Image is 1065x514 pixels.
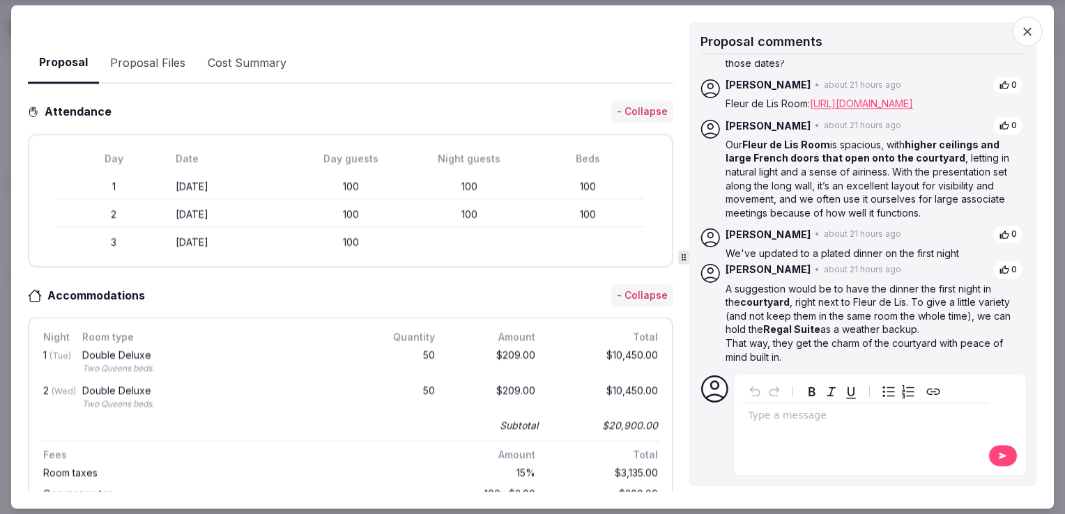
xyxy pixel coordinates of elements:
span: [PERSON_NAME] [726,79,811,93]
div: $10,450.00 [549,384,661,414]
div: 1 [57,180,170,194]
div: 2 [40,384,68,414]
div: Night [40,330,68,345]
div: 100 [531,208,644,221]
div: 100 [413,208,526,221]
div: Fees [40,447,438,462]
strong: Regal Suite [763,324,820,336]
a: [URL][DOMAIN_NAME] [810,98,913,110]
div: Date [176,152,289,166]
div: $10,450.00 [549,348,661,378]
button: Proposal Files [99,43,197,84]
span: 0 [1011,264,1017,276]
h3: Attendance [39,103,123,120]
div: 100 [413,180,526,194]
div: toggle group [879,382,918,402]
span: about 21 hours ago [824,120,901,132]
button: 0 [993,260,1023,279]
span: about 21 hours ago [824,229,901,241]
div: [DATE] [176,235,289,249]
strong: Fleur de Lis Room [742,139,830,150]
span: [PERSON_NAME] [726,263,811,277]
div: $20,900.00 [549,416,661,435]
div: Night guests [413,152,526,166]
h3: Accommodations [42,287,159,304]
div: $209.00 [449,348,538,378]
span: Proposal comments [700,34,822,49]
div: editable markdown [742,404,988,432]
div: Double Deluxe [82,351,357,361]
button: - Collapse [611,101,673,123]
span: • [815,120,820,132]
div: 100 [294,180,407,194]
span: about 21 hours ago [824,264,901,276]
button: 0 [993,226,1023,244]
div: Amount [449,330,538,345]
div: Two Queens beds. [82,399,357,411]
button: 0 [993,76,1023,95]
div: 100 [294,208,407,221]
button: Cost Summary [197,43,298,84]
span: 0 [1011,229,1017,241]
div: 50 [371,348,438,378]
button: Underline [841,382,861,402]
span: [PERSON_NAME] [726,119,811,133]
p: We've updated to a plated dinner on the first night [726,247,1023,261]
div: [DATE] [176,180,289,194]
div: Day guests [294,152,407,166]
span: (Wed) [52,387,76,397]
div: 2 [57,208,170,221]
div: Room type [79,330,360,345]
div: Occupancy tax [43,489,435,499]
button: 0 [993,116,1023,135]
p: That way, they get the charm of the courtyard with peace of mind built in. [726,336,1023,364]
p: A suggestion would be to have the dinner the first night in the , right next to Fleur de Lis. To ... [726,282,1023,336]
div: 1 [40,348,68,378]
div: Amount [449,447,538,462]
div: Total [549,330,661,345]
strong: higher ceilings and large French doors that open onto the courtyard [726,139,999,164]
button: Proposal [28,43,99,84]
div: Total [549,447,661,462]
div: Subtotal [500,419,538,433]
span: • [815,79,820,91]
div: Quantity [371,330,438,345]
div: $3,135.00 [549,465,661,481]
span: • [815,229,820,241]
p: Our is spacious, with , letting in natural light and a sense of airiness. With the presentation s... [726,138,1023,220]
div: 100 [531,180,644,194]
span: (Tue) [49,351,71,361]
strong: courtyard [740,297,790,309]
div: 100 [294,235,407,249]
p: Fleur de Lis Room: [726,98,1023,111]
span: about 21 hours ago [824,79,901,91]
div: [DATE] [176,208,289,221]
div: 50 [371,384,438,414]
span: • [815,264,820,276]
div: Two Queens beds. [82,364,357,375]
button: - Collapse [611,284,673,306]
span: 0 [1011,120,1017,132]
button: Numbered list [898,382,918,402]
div: Beds [531,152,644,166]
span: [PERSON_NAME] [726,228,811,242]
div: Double Deluxe [82,387,357,396]
div: 3 [57,235,170,249]
span: 0 [1011,79,1017,91]
div: 15 % [449,465,538,481]
button: Bulleted list [879,382,898,402]
div: $209.00 [449,384,538,414]
button: Italic [822,382,841,402]
button: Create link [924,382,943,402]
div: Room taxes [43,468,435,478]
button: Bold [802,382,822,402]
div: Day [57,152,170,166]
